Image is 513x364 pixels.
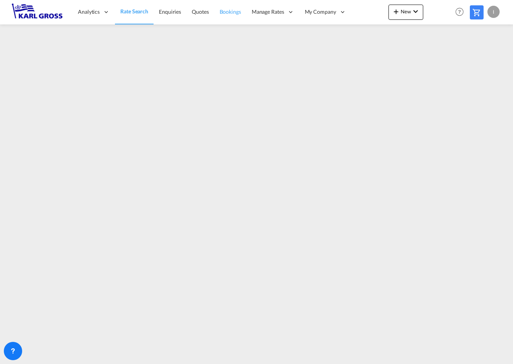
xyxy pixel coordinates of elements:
[453,5,470,19] div: Help
[392,7,401,16] md-icon: icon-plus 400-fg
[220,8,241,15] span: Bookings
[252,8,284,16] span: Manage Rates
[487,6,500,18] div: I
[159,8,181,15] span: Enquiries
[411,7,420,16] md-icon: icon-chevron-down
[305,8,336,16] span: My Company
[392,8,420,14] span: New
[453,5,466,18] span: Help
[11,3,63,21] img: 3269c73066d711f095e541db4db89301.png
[192,8,209,15] span: Quotes
[78,8,100,16] span: Analytics
[388,5,423,20] button: icon-plus 400-fgNewicon-chevron-down
[120,8,148,14] span: Rate Search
